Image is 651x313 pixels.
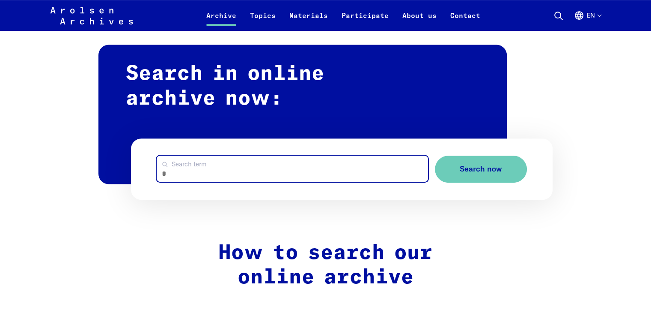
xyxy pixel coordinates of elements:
[199,5,487,26] nav: Primary
[145,241,507,290] h2: How to search our online archive
[574,10,601,31] button: English, language selection
[282,10,335,31] a: Materials
[243,10,282,31] a: Topics
[335,10,395,31] a: Participate
[435,156,527,183] button: Search now
[460,165,502,174] span: Search now
[443,10,487,31] a: Contact
[199,10,243,31] a: Archive
[395,10,443,31] a: About us
[98,45,507,184] h2: Search in online archive now:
